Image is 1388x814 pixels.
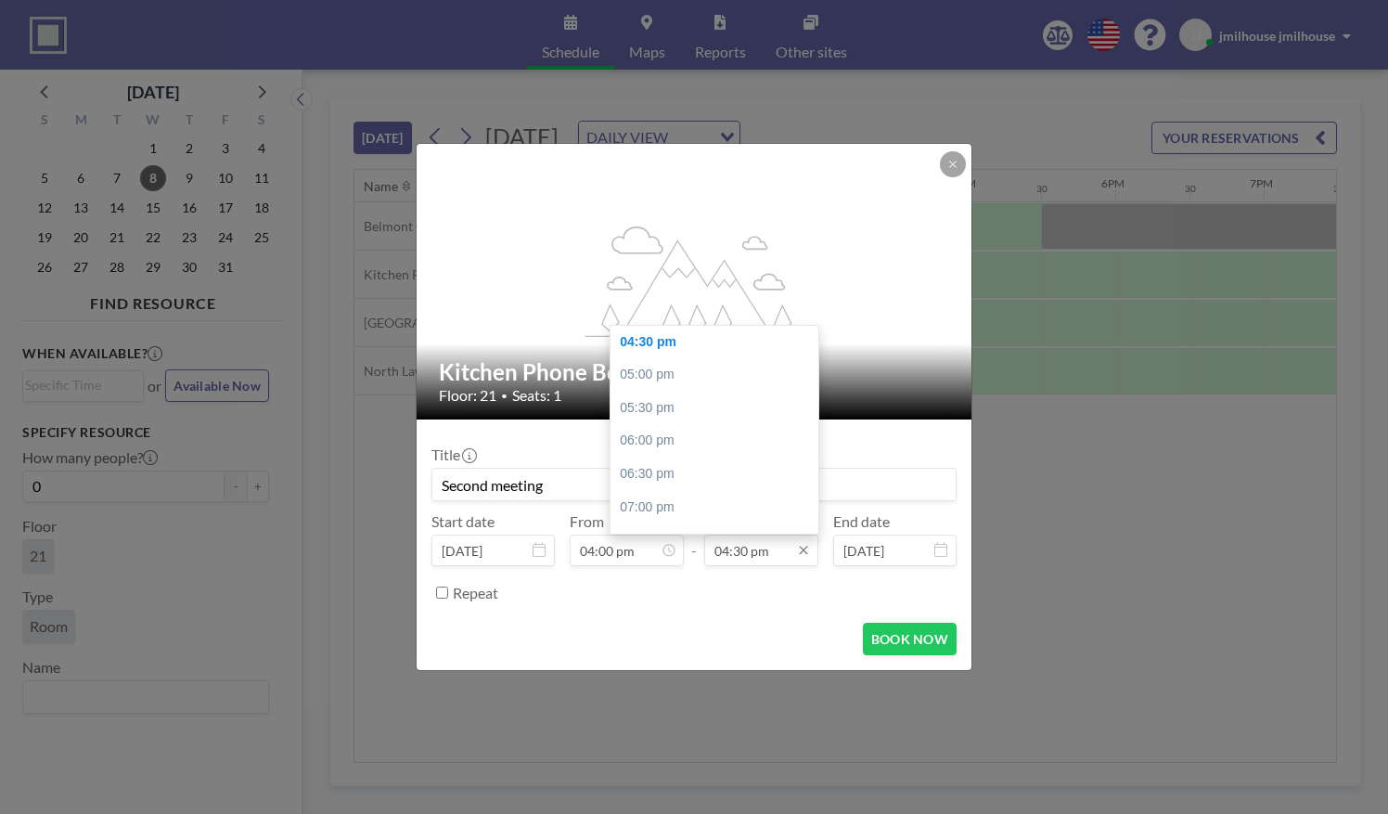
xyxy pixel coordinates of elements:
[610,491,828,524] div: 07:00 pm
[833,512,890,531] label: End date
[863,623,957,655] button: BOOK NOW
[691,519,697,560] span: -
[453,584,498,602] label: Repeat
[439,386,496,405] span: Floor: 21
[610,458,828,491] div: 06:30 pm
[432,469,956,500] input: jmilhouse's reservation
[512,386,561,405] span: Seats: 1
[439,358,951,386] h2: Kitchen Phone Booth
[610,424,828,458] div: 06:00 pm
[610,358,828,392] div: 05:00 pm
[610,392,828,425] div: 05:30 pm
[501,389,508,403] span: •
[610,326,828,359] div: 04:30 pm
[431,446,475,464] label: Title
[610,523,828,557] div: 07:30 pm
[431,512,495,531] label: Start date
[570,512,604,531] label: From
